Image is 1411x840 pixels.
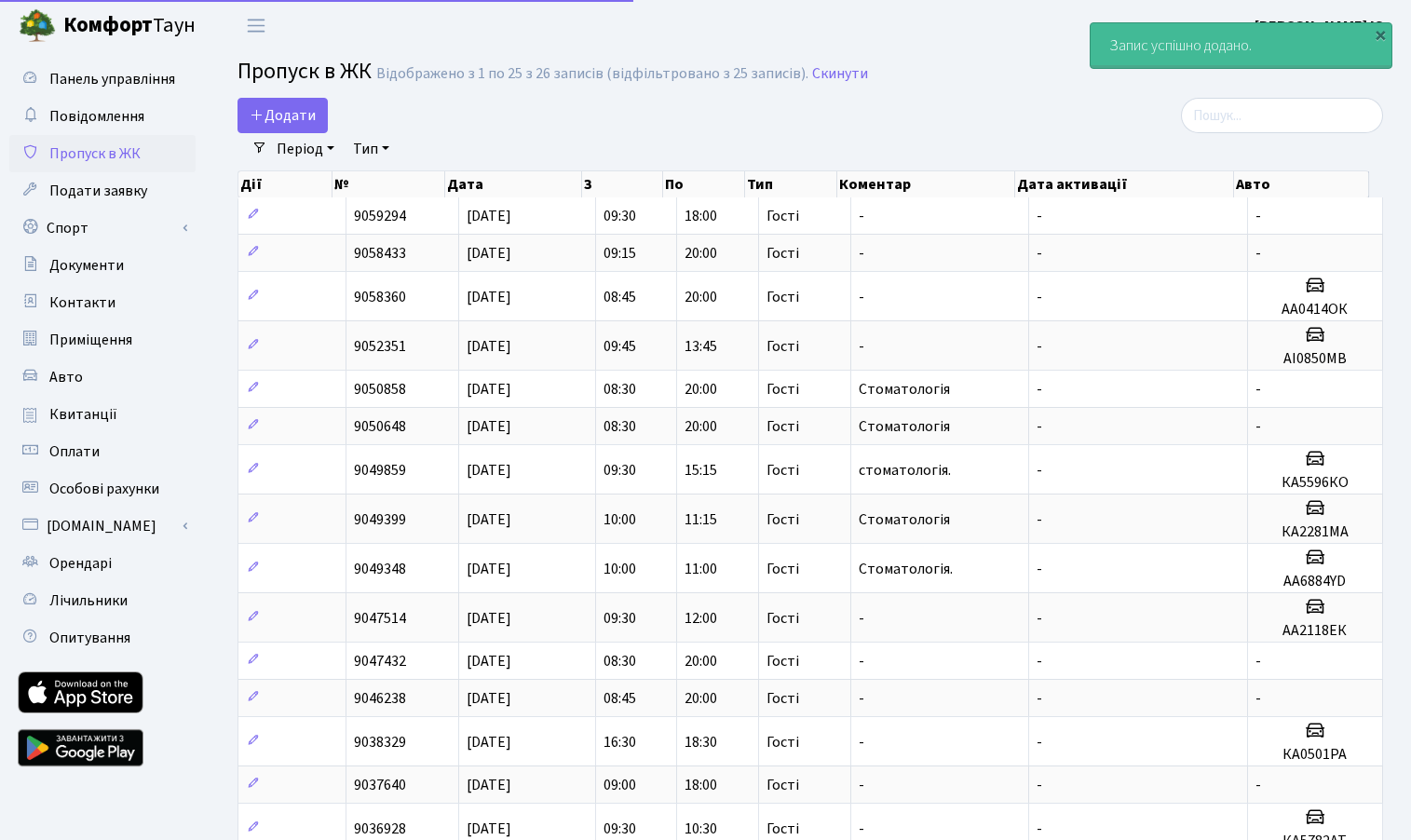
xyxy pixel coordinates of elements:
span: Стоматологія [859,416,950,437]
span: 09:30 [604,460,636,481]
span: 09:30 [604,819,636,839]
span: 9050858 [354,379,406,400]
span: Гості [767,611,799,626]
span: - [1037,732,1042,752]
h5: КА0501РА [1255,746,1375,764]
span: 09:15 [604,243,636,264]
span: 9059294 [354,206,406,226]
span: - [1037,460,1042,481]
a: Подати заявку [9,172,196,210]
h5: АА0414ОК [1255,301,1375,318]
span: - [1037,651,1042,671]
a: Особові рахунки [9,470,196,508]
span: [DATE] [467,651,511,671]
span: - [1037,559,1042,579]
span: Панель управління [49,69,175,89]
th: Дії [238,171,332,197]
span: - [1037,819,1042,839]
span: [DATE] [467,559,511,579]
span: Гості [767,778,799,793]
span: - [859,608,864,629]
a: Панель управління [9,61,196,98]
span: - [859,336,864,357]
a: Спорт [9,210,196,247]
span: Гості [767,209,799,224]
span: Оплати [49,441,100,462]
span: 16:30 [604,732,636,752]
span: - [859,651,864,671]
span: - [859,688,864,709]
span: 9047514 [354,608,406,629]
span: 9036928 [354,819,406,839]
a: [PERSON_NAME] Ю. [1255,15,1389,37]
span: - [859,819,864,839]
span: 09:45 [604,336,636,357]
a: Контакти [9,284,196,321]
span: - [1255,379,1261,400]
span: Гості [767,463,799,478]
span: - [1255,651,1261,671]
span: Гості [767,339,799,354]
span: - [1037,379,1042,400]
span: 9049399 [354,509,406,530]
span: 18:00 [685,775,717,795]
span: стоматологія. [859,460,951,481]
th: З [582,171,664,197]
span: - [1037,206,1042,226]
span: Гості [767,735,799,750]
span: Опитування [49,628,130,648]
span: [DATE] [467,509,511,530]
span: 08:30 [604,651,636,671]
span: [DATE] [467,460,511,481]
span: Приміщення [49,330,132,350]
span: - [859,287,864,307]
span: 08:45 [604,688,636,709]
span: Повідомлення [49,106,144,127]
th: Тип [745,171,837,197]
span: 9047432 [354,651,406,671]
span: 08:30 [604,379,636,400]
span: [DATE] [467,416,511,437]
span: Гості [767,382,799,397]
span: [DATE] [467,379,511,400]
span: 13:45 [685,336,717,357]
h5: КА2281МА [1255,523,1375,541]
span: - [859,732,864,752]
input: Пошук... [1181,98,1383,133]
span: 20:00 [685,243,717,264]
div: Відображено з 1 по 25 з 26 записів (відфільтровано з 25 записів). [376,65,808,83]
span: - [1255,416,1261,437]
span: - [1037,509,1042,530]
span: 10:00 [604,509,636,530]
span: - [1037,243,1042,264]
span: Орендарі [49,553,112,574]
span: Пропуск в ЖК [49,143,141,164]
span: [DATE] [467,287,511,307]
span: 09:00 [604,775,636,795]
span: - [1037,416,1042,437]
span: 08:45 [604,287,636,307]
a: Орендарі [9,545,196,582]
span: 09:30 [604,206,636,226]
span: - [1255,243,1261,264]
span: 10:30 [685,819,717,839]
th: Дата [445,171,582,197]
span: 9049348 [354,559,406,579]
span: 9046238 [354,688,406,709]
span: [DATE] [467,688,511,709]
span: - [1037,608,1042,629]
h5: АА6884YD [1255,573,1375,590]
span: [DATE] [467,608,511,629]
span: Контакти [49,292,115,313]
span: Гості [767,512,799,527]
span: Гості [767,419,799,434]
th: По [663,171,745,197]
span: Квитанції [49,404,117,425]
a: [DOMAIN_NAME] [9,508,196,545]
a: Скинути [812,65,868,83]
a: Лічильники [9,582,196,619]
span: Стоматологія [859,509,950,530]
span: 9052351 [354,336,406,357]
span: 20:00 [685,287,717,307]
span: - [1037,688,1042,709]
